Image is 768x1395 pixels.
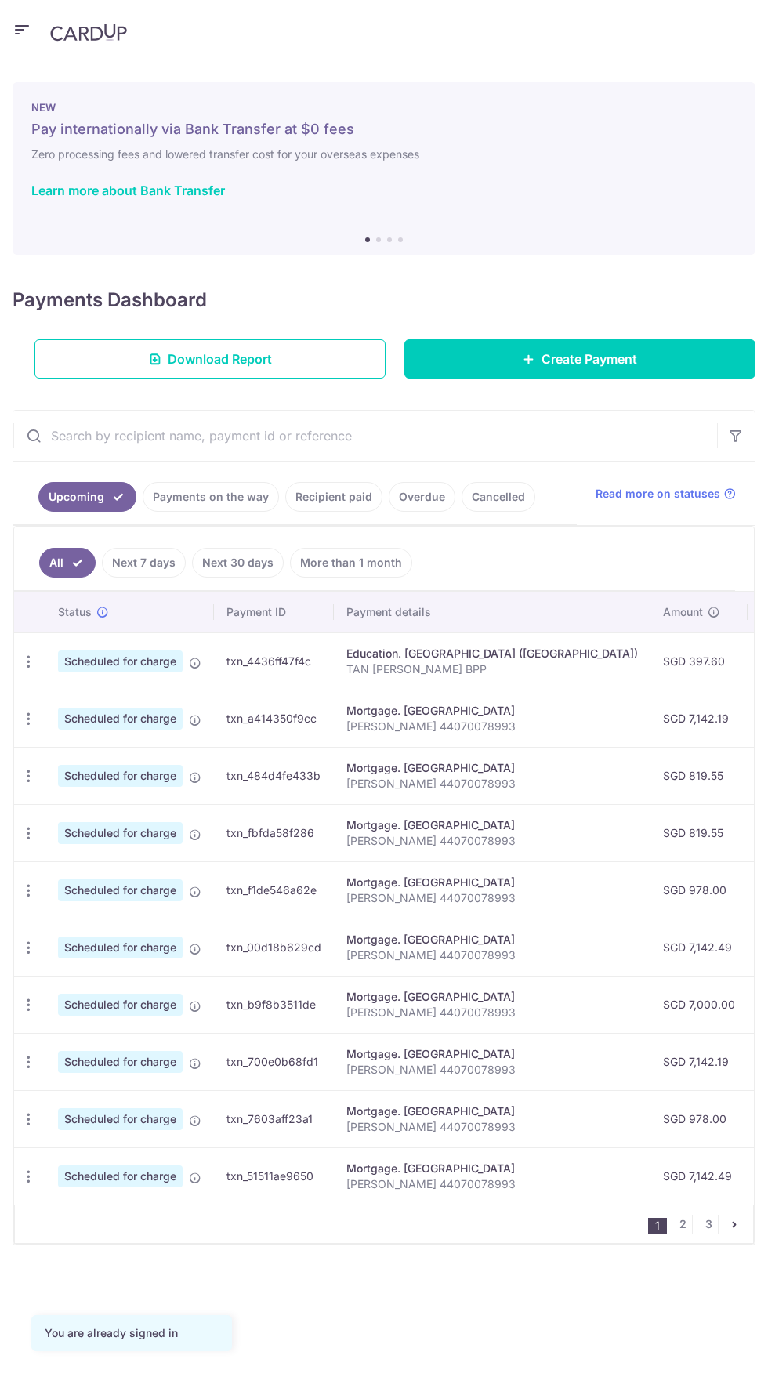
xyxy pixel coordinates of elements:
[650,1033,748,1090] td: SGD 7,142.19
[58,1108,183,1130] span: Scheduled for charge
[214,804,334,861] td: txn_fbfda58f286
[346,719,638,734] p: [PERSON_NAME] 44070078993
[346,989,638,1005] div: Mortgage. [GEOGRAPHIC_DATA]
[346,1119,638,1135] p: [PERSON_NAME] 44070078993
[346,817,638,833] div: Mortgage. [GEOGRAPHIC_DATA]
[58,604,92,620] span: Status
[346,1176,638,1192] p: [PERSON_NAME] 44070078993
[58,994,183,1016] span: Scheduled for charge
[650,919,748,976] td: SGD 7,142.49
[346,1062,638,1078] p: [PERSON_NAME] 44070078993
[58,765,183,787] span: Scheduled for charge
[334,592,650,632] th: Payment details
[102,548,186,578] a: Next 7 days
[50,23,127,42] img: CardUp
[650,1147,748,1205] td: SGD 7,142.49
[31,120,737,139] h5: Pay internationally via Bank Transfer at $0 fees
[648,1205,753,1243] nav: pager
[663,604,703,620] span: Amount
[192,548,284,578] a: Next 30 days
[58,650,183,672] span: Scheduled for charge
[39,548,96,578] a: All
[31,145,737,164] h6: Zero processing fees and lowered transfer cost for your overseas expenses
[346,1161,638,1176] div: Mortgage. [GEOGRAPHIC_DATA]
[346,1046,638,1062] div: Mortgage. [GEOGRAPHIC_DATA]
[290,548,412,578] a: More than 1 month
[346,932,638,948] div: Mortgage. [GEOGRAPHIC_DATA]
[214,1090,334,1147] td: txn_7603aff23a1
[58,937,183,958] span: Scheduled for charge
[13,411,717,461] input: Search by recipient name, payment id or reference
[346,760,638,776] div: Mortgage. [GEOGRAPHIC_DATA]
[214,632,334,690] td: txn_4436ff47f4c
[346,875,638,890] div: Mortgage. [GEOGRAPHIC_DATA]
[650,632,748,690] td: SGD 397.60
[31,183,225,198] a: Learn more about Bank Transfer
[699,1215,718,1234] a: 3
[648,1218,667,1234] li: 1
[596,486,736,502] a: Read more on statuses
[346,1103,638,1119] div: Mortgage. [GEOGRAPHIC_DATA]
[58,1165,183,1187] span: Scheduled for charge
[462,482,535,512] a: Cancelled
[346,776,638,792] p: [PERSON_NAME] 44070078993
[214,747,334,804] td: txn_484d4fe433b
[58,708,183,730] span: Scheduled for charge
[214,919,334,976] td: txn_00d18b629cd
[285,482,382,512] a: Recipient paid
[650,976,748,1033] td: SGD 7,000.00
[346,646,638,661] div: Education. [GEOGRAPHIC_DATA] ([GEOGRAPHIC_DATA])
[31,101,737,114] p: NEW
[214,690,334,747] td: txn_a414350f9cc
[214,1147,334,1205] td: txn_51511ae9650
[650,747,748,804] td: SGD 819.55
[214,1033,334,1090] td: txn_700e0b68fd1
[346,1005,638,1020] p: [PERSON_NAME] 44070078993
[58,1051,183,1073] span: Scheduled for charge
[346,833,638,849] p: [PERSON_NAME] 44070078993
[650,861,748,919] td: SGD 978.00
[34,339,386,379] a: Download Report
[214,976,334,1033] td: txn_b9f8b3511de
[650,690,748,747] td: SGD 7,142.19
[45,1325,219,1341] div: You are already signed in
[346,890,638,906] p: [PERSON_NAME] 44070078993
[542,350,637,368] span: Create Payment
[214,592,334,632] th: Payment ID
[650,804,748,861] td: SGD 819.55
[673,1215,692,1234] a: 2
[650,1090,748,1147] td: SGD 978.00
[13,286,207,314] h4: Payments Dashboard
[38,482,136,512] a: Upcoming
[404,339,755,379] a: Create Payment
[58,879,183,901] span: Scheduled for charge
[346,703,638,719] div: Mortgage. [GEOGRAPHIC_DATA]
[346,948,638,963] p: [PERSON_NAME] 44070078993
[596,486,720,502] span: Read more on statuses
[168,350,272,368] span: Download Report
[143,482,279,512] a: Payments on the way
[389,482,455,512] a: Overdue
[58,822,183,844] span: Scheduled for charge
[346,661,638,677] p: TAN [PERSON_NAME] BPP
[214,861,334,919] td: txn_f1de546a62e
